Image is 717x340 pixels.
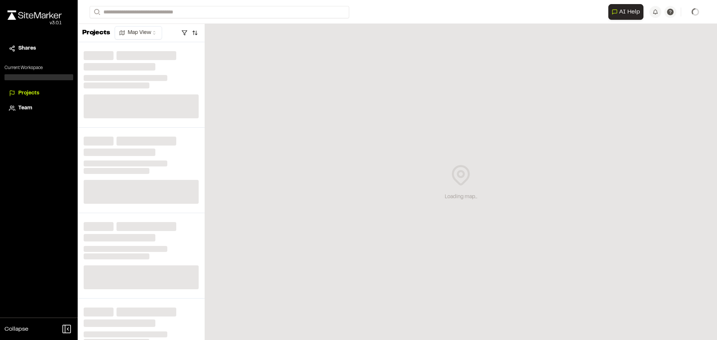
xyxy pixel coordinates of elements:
[4,65,73,71] p: Current Workspace
[9,104,69,112] a: Team
[18,104,32,112] span: Team
[9,89,69,97] a: Projects
[608,4,646,20] div: Open AI Assistant
[18,89,39,97] span: Projects
[4,325,28,334] span: Collapse
[7,10,62,20] img: rebrand.png
[608,4,643,20] button: Open AI Assistant
[7,20,62,26] div: Oh geez...please don't...
[9,44,69,53] a: Shares
[619,7,640,16] span: AI Help
[90,6,103,18] button: Search
[445,193,477,201] div: Loading map...
[82,28,110,38] p: Projects
[18,44,36,53] span: Shares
